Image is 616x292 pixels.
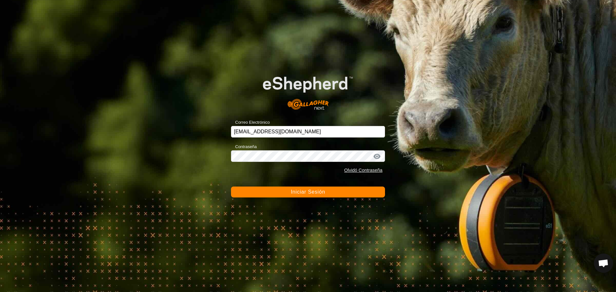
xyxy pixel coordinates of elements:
button: Iniciar Sesión [231,187,385,197]
label: Correo Electrónico [231,119,270,126]
a: Olvidó Contraseña [344,168,382,173]
a: Open chat [594,254,613,273]
input: Correo Electrónico [231,126,385,138]
span: Iniciar Sesión [291,189,325,195]
label: Contraseña [231,144,257,150]
img: Logo de eShepherd [246,64,370,116]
